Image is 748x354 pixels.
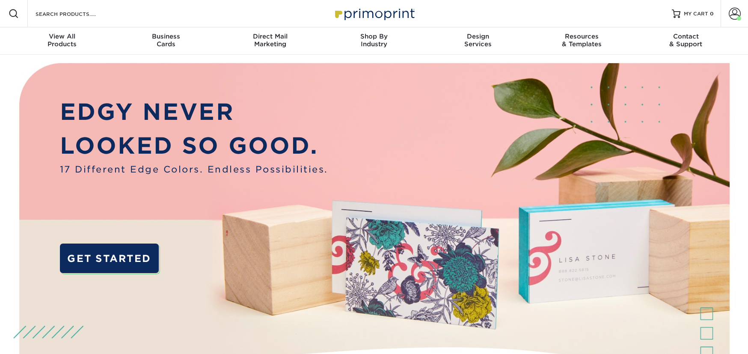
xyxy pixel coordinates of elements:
span: Business [114,33,218,40]
div: Industry [322,33,426,48]
div: Services [426,33,530,48]
a: Contact& Support [634,27,738,55]
span: Contact [634,33,738,40]
p: EDGY NEVER [60,95,328,129]
span: View All [10,33,114,40]
div: Products [10,33,114,48]
a: Direct MailMarketing [218,27,322,55]
a: BusinessCards [114,27,218,55]
a: DesignServices [426,27,530,55]
span: Design [426,33,530,40]
span: Resources [530,33,634,40]
span: MY CART [684,10,708,18]
span: 0 [710,11,714,17]
a: Resources& Templates [530,27,634,55]
input: SEARCH PRODUCTS..... [35,9,118,19]
a: View AllProducts [10,27,114,55]
img: Primoprint [331,4,417,23]
div: & Templates [530,33,634,48]
span: Shop By [322,33,426,40]
div: & Support [634,33,738,48]
div: Cards [114,33,218,48]
div: Marketing [218,33,322,48]
a: Shop ByIndustry [322,27,426,55]
span: 17 Different Edge Colors. Endless Possibilities. [60,163,328,176]
span: Direct Mail [218,33,322,40]
p: LOOKED SO GOOD. [60,129,328,163]
a: GET STARTED [60,244,159,273]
